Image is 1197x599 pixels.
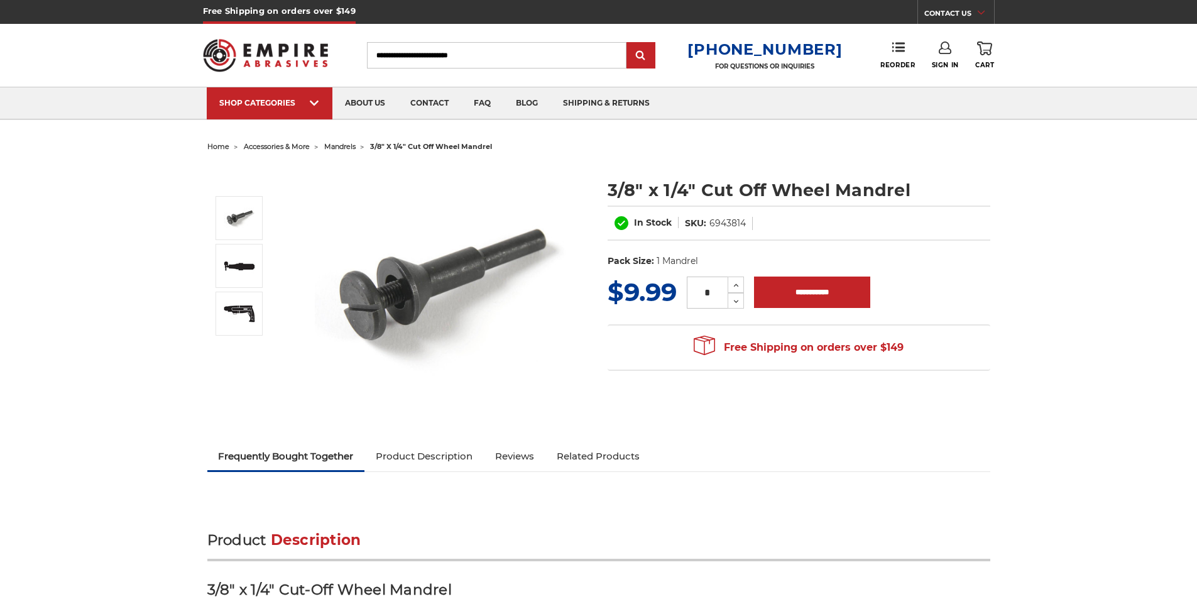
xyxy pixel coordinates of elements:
[207,531,266,549] span: Product
[224,304,255,324] img: Mandrel can be used on a Power Drill
[975,41,994,69] a: Cart
[224,256,255,276] img: Mandrel can be used on a Die Grinder
[932,61,959,69] span: Sign In
[694,335,904,360] span: Free Shipping on orders over $149
[332,87,398,119] a: about us
[634,217,672,228] span: In Stock
[207,581,452,598] strong: 3/8" x 1/4" Cut-Off Wheel Mandrel
[324,142,356,151] a: mandrels
[608,255,654,268] dt: Pack Size:
[685,217,706,230] dt: SKU:
[550,87,662,119] a: shipping & returns
[484,442,545,470] a: Reviews
[545,442,651,470] a: Related Products
[219,98,320,107] div: SHOP CATEGORIES
[364,442,484,470] a: Product Description
[370,142,492,151] span: 3/8" x 1/4" cut off wheel mandrel
[709,217,746,230] dd: 6943814
[608,178,990,202] h1: 3/8" x 1/4" Cut Off Wheel Mandrel
[315,165,566,416] img: 3/8" inch x 1/4" inch mandrel
[224,202,255,234] img: 3/8" inch x 1/4" inch mandrel
[203,31,329,80] img: Empire Abrasives
[244,142,310,151] a: accessories & more
[924,6,994,24] a: CONTACT US
[398,87,461,119] a: contact
[687,40,842,58] a: [PHONE_NUMBER]
[461,87,503,119] a: faq
[207,442,365,470] a: Frequently Bought Together
[657,255,698,268] dd: 1 Mandrel
[207,142,229,151] a: home
[880,41,915,69] a: Reorder
[608,277,677,307] span: $9.99
[271,531,361,549] span: Description
[687,62,842,70] p: FOR QUESTIONS OR INQUIRIES
[975,61,994,69] span: Cart
[628,43,653,69] input: Submit
[503,87,550,119] a: blog
[880,61,915,69] span: Reorder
